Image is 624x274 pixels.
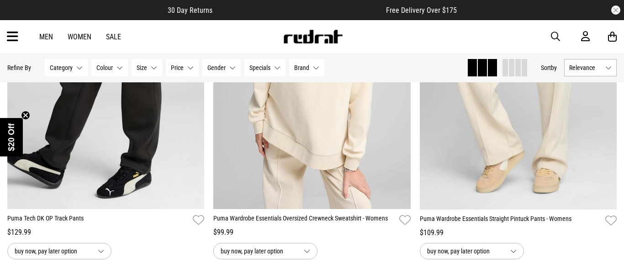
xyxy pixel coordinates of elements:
[50,64,73,71] span: Category
[15,246,90,257] span: buy now, pay later option
[21,111,30,120] button: Close teaser
[551,64,557,71] span: by
[249,64,270,71] span: Specials
[213,227,410,238] div: $99.99
[231,5,368,15] iframe: Customer reviews powered by Trustpilot
[39,32,53,41] a: Men
[7,214,189,227] a: Puma Tech DK OP Track Pants
[420,214,602,227] a: Puma Wardrobe Essentials Straight Pintuck Pants - Womens
[420,227,617,238] div: $109.99
[171,64,184,71] span: Price
[420,243,524,259] button: buy now, pay later option
[7,227,204,238] div: $129.99
[45,59,88,76] button: Category
[91,59,128,76] button: Colour
[213,214,395,227] a: Puma Wardrobe Essentials Oversized Crewneck Sweatshirt - Womens
[569,64,602,71] span: Relevance
[221,246,296,257] span: buy now, pay later option
[386,6,457,15] span: Free Delivery Over $175
[106,32,121,41] a: Sale
[137,64,147,71] span: Size
[213,243,317,259] button: buy now, pay later option
[564,59,617,76] button: Relevance
[7,64,31,71] p: Refine By
[96,64,113,71] span: Colour
[168,6,212,15] span: 30 Day Returns
[427,246,503,257] span: buy now, pay later option
[7,243,111,259] button: buy now, pay later option
[294,64,309,71] span: Brand
[132,59,162,76] button: Size
[541,62,557,73] button: Sortby
[207,64,226,71] span: Gender
[68,32,91,41] a: Women
[7,4,35,31] button: Open LiveChat chat widget
[244,59,286,76] button: Specials
[202,59,241,76] button: Gender
[166,59,199,76] button: Price
[289,59,324,76] button: Brand
[7,123,16,151] span: $20 Off
[283,30,343,43] img: Redrat logo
